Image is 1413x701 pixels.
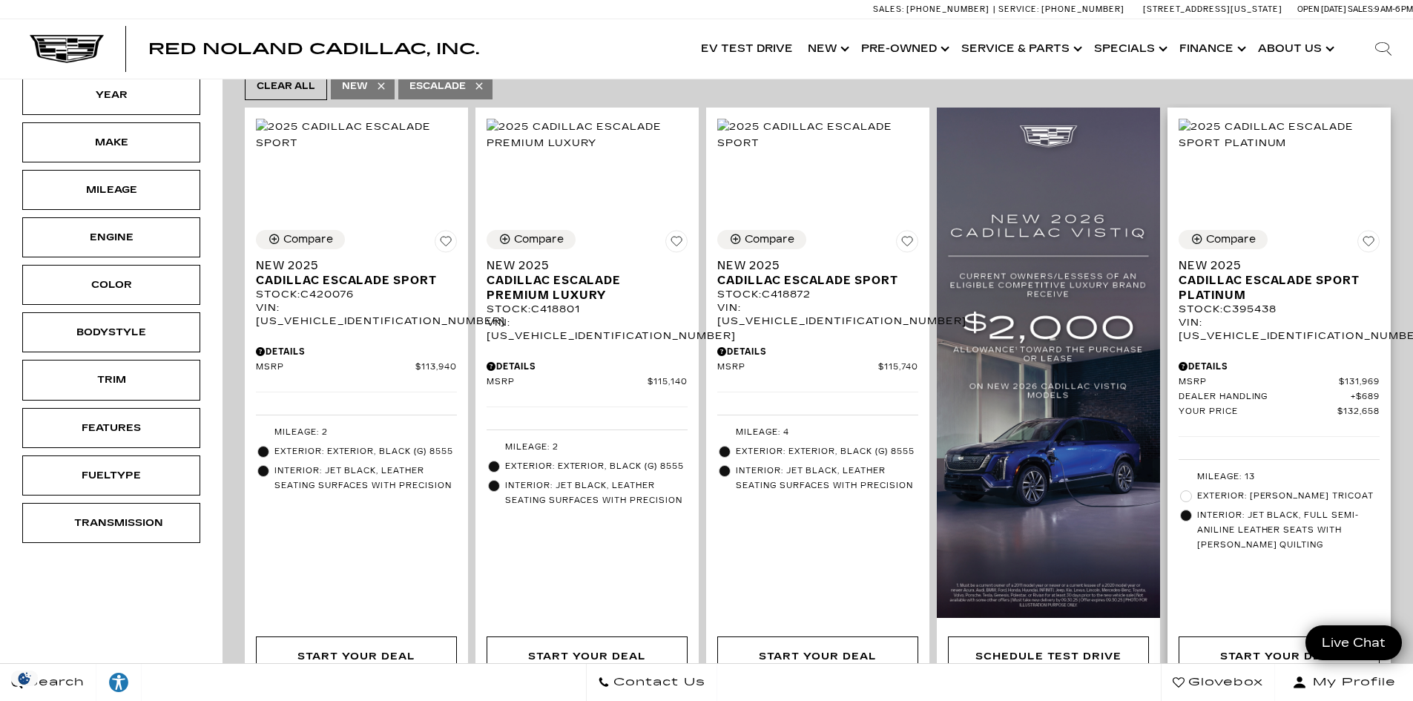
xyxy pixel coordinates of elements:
div: Features [74,420,148,436]
a: Service & Parts [954,19,1087,79]
div: Stock : C418872 [717,288,918,301]
a: MSRP $131,969 [1179,377,1380,388]
span: Interior: Jet Black, Leather seating surfaces with precision [736,464,918,493]
span: $689 [1351,392,1380,403]
a: Finance [1172,19,1251,79]
span: Live Chat [1314,634,1393,651]
a: Glovebox [1161,664,1275,701]
span: Your Price [1179,407,1337,418]
li: Mileage: 2 [256,423,457,442]
div: Start Your Deal [487,636,688,677]
span: New 2025 [1179,258,1368,273]
div: FeaturesFeatures [22,408,200,448]
div: FueltypeFueltype [22,455,200,496]
div: Pricing Details - New 2025 Cadillac Escalade Sport [717,345,918,358]
div: Schedule Test Drive [975,648,1121,665]
div: MakeMake [22,122,200,162]
span: MSRP [1179,377,1339,388]
span: $132,658 [1337,407,1380,418]
div: TransmissionTransmission [22,503,200,543]
a: New 2025Cadillac Escalade Sport [717,258,918,288]
div: VIN: [US_VEHICLE_IDENTIFICATION_NUMBER] [256,301,457,328]
div: YearYear [22,75,200,115]
span: Cadillac Escalade Sport Platinum [1179,273,1368,303]
button: Compare Vehicle [1179,230,1268,249]
a: New 2025Cadillac Escalade Sport Platinum [1179,258,1380,303]
span: MSRP [487,377,648,388]
a: Explore your accessibility options [96,664,142,701]
div: Start Your Deal [1179,636,1380,677]
span: MSRP [717,362,878,373]
span: Service: [998,4,1039,14]
div: VIN: [US_VEHICLE_IDENTIFICATION_NUMBER] [487,316,688,343]
div: Start Your Deal [759,648,876,665]
span: Escalade [409,77,466,96]
div: Make [74,134,148,151]
button: Save Vehicle [665,230,688,258]
span: My Profile [1307,672,1396,693]
span: Interior: Jet Black, Full semi-aniline leather seats with [PERSON_NAME] quilting [1197,508,1380,553]
span: New 2025 [717,258,907,273]
a: Service: [PHONE_NUMBER] [993,5,1128,13]
img: 2025 Cadillac Escalade Premium Luxury [487,119,688,151]
a: New [800,19,854,79]
div: Search [1354,19,1413,79]
span: Red Noland Cadillac, Inc. [148,40,479,58]
div: Compare [514,233,564,246]
img: 2025 Cadillac Escalade Sport [717,119,918,151]
a: New 2025Cadillac Escalade Premium Luxury [487,258,688,303]
span: Exterior: Exterior, Black (g) 8555 [736,444,918,459]
span: MSRP [256,362,415,373]
div: Explore your accessibility options [96,671,141,694]
img: 2025 Cadillac Escalade Sport [256,119,457,151]
div: Trim [74,372,148,388]
span: $131,969 [1339,377,1380,388]
a: Your Price $132,658 [1179,407,1380,418]
span: Cadillac Escalade Sport [717,273,907,288]
span: Cadillac Escalade Premium Luxury [487,273,676,303]
div: Fueltype [74,467,148,484]
a: MSRP $113,940 [256,362,457,373]
span: New 2025 [256,258,446,273]
div: Engine [74,229,148,246]
span: Clear All [257,77,315,96]
div: Color [74,277,148,293]
div: Start Your Deal [717,636,918,677]
div: Pricing Details - New 2025 Cadillac Escalade Premium Luxury [487,360,688,373]
div: Compare [745,233,794,246]
span: Exterior: Exterior, Black (g) 8555 [505,459,688,474]
div: Year [74,87,148,103]
span: Cadillac Escalade Sport [256,273,446,288]
span: 9 AM-6 PM [1374,4,1413,14]
button: Open user profile menu [1275,664,1413,701]
button: Compare Vehicle [717,230,806,249]
span: Search [23,672,85,693]
a: Sales: [PHONE_NUMBER] [873,5,993,13]
span: Sales: [873,4,904,14]
span: Interior: Jet Black, Leather seating surfaces with precision [505,478,688,508]
a: Contact Us [586,664,717,701]
a: Red Noland Cadillac, Inc. [148,42,479,56]
a: EV Test Drive [694,19,800,79]
div: Schedule Test Drive [948,636,1149,677]
div: Mileage [74,182,148,198]
div: ColorColor [22,265,200,305]
span: [PHONE_NUMBER] [906,4,989,14]
div: VIN: [US_VEHICLE_IDENTIFICATION_NUMBER] [1179,316,1380,343]
a: MSRP $115,740 [717,362,918,373]
span: Open [DATE] [1297,4,1346,14]
span: Glovebox [1185,672,1263,693]
li: Mileage: 13 [1179,467,1380,487]
a: [STREET_ADDRESS][US_STATE] [1143,4,1282,14]
div: Pricing Details - New 2025 Cadillac Escalade Sport [256,345,457,358]
div: Stock : C395438 [1179,303,1380,316]
button: Compare Vehicle [256,230,345,249]
section: Click to Open Cookie Consent Modal [7,671,42,686]
div: VIN: [US_VEHICLE_IDENTIFICATION_NUMBER] [717,301,918,328]
img: Opt-Out Icon [7,671,42,686]
a: Specials [1087,19,1172,79]
div: Stock : C418801 [487,303,688,316]
a: Live Chat [1305,625,1402,660]
div: Start Your Deal [256,636,457,677]
div: Compare [1206,233,1256,246]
